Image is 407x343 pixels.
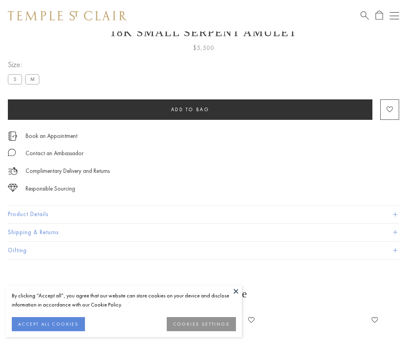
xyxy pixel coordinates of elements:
[167,317,236,331] button: COOKIES SETTINGS
[26,132,77,140] a: Book an Appointment
[8,11,127,20] img: Temple St. Clair
[26,166,110,176] p: Complimentary Delivery and Returns
[390,11,399,20] button: Open navigation
[8,132,17,141] img: icon_appointment.svg
[12,317,85,331] button: ACCEPT ALL COOKIES
[8,205,399,223] button: Product Details
[361,11,369,20] a: Search
[8,58,42,71] span: Size:
[8,242,399,259] button: Gifting
[8,26,399,39] h1: 18K Small Serpent Amulet
[171,106,210,113] span: Add to bag
[26,184,75,194] div: Responsible Sourcing
[26,149,83,158] div: Contact an Ambassador
[8,99,372,120] button: Add to bag
[8,74,22,84] label: S
[193,43,214,53] span: $5,500
[25,74,39,84] label: M
[376,11,383,20] a: Open Shopping Bag
[8,149,16,156] img: MessageIcon-01_2.svg
[8,224,399,241] button: Shipping & Returns
[12,291,236,309] div: By clicking “Accept all”, you agree that our website can store cookies on your device and disclos...
[8,184,18,192] img: icon_sourcing.svg
[8,166,18,176] img: icon_delivery.svg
